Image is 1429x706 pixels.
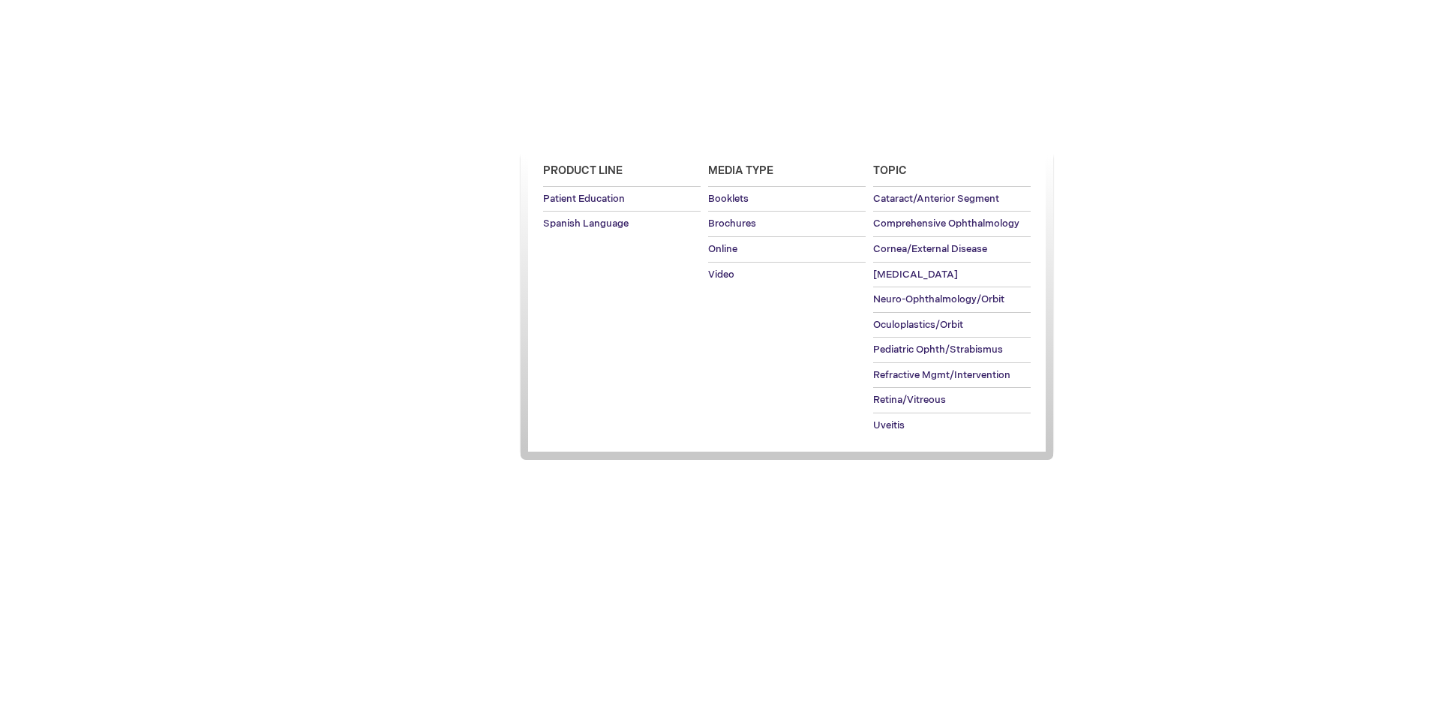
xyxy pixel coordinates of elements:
span: Patient Education [543,193,625,205]
span: Product Line [543,164,623,177]
span: Cataract/Anterior Segment [873,193,999,205]
span: Online [708,243,737,255]
span: Topic [873,164,907,177]
span: Spanish Language [543,218,629,230]
span: Booklets [708,193,749,205]
span: Comprehensive Ophthalmology [873,218,1019,230]
span: Media Type [708,164,773,177]
span: Video [708,269,734,281]
span: Brochures [708,218,756,230]
span: Uveitis [873,419,905,431]
span: [MEDICAL_DATA] [873,269,958,281]
span: Cornea/External Disease [873,243,987,255]
span: Oculoplastics/Orbit [873,319,963,331]
span: Refractive Mgmt/Intervention [873,369,1010,381]
span: Neuro-Ophthalmology/Orbit [873,293,1004,305]
span: Retina/Vitreous [873,394,946,406]
span: Pediatric Ophth/Strabismus [873,344,1003,356]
